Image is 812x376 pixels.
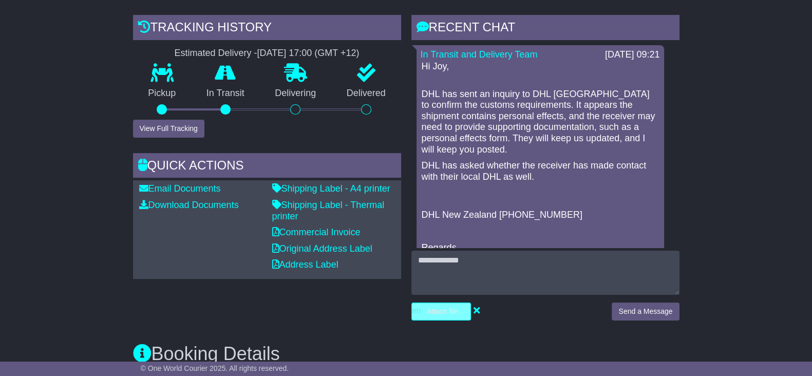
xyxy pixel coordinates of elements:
[133,153,401,181] div: Quick Actions
[133,120,204,138] button: View Full Tracking
[331,88,401,99] p: Delivered
[272,243,372,254] a: Original Address Label
[133,48,401,59] div: Estimated Delivery -
[139,200,239,210] a: Download Documents
[260,88,332,99] p: Delivering
[257,48,360,59] div: [DATE] 17:00 (GMT +12)
[422,160,659,204] p: DHL has asked whether the receiver has made contact with their local DHL as well.
[191,88,260,99] p: In Transit
[422,61,659,83] p: Hi Joy,
[141,364,289,372] span: © One World Courier 2025. All rights reserved.
[133,15,401,43] div: Tracking history
[272,200,385,221] a: Shipping Label - Thermal printer
[421,49,538,60] a: In Transit and Delivery Team
[272,259,338,270] a: Address Label
[422,210,659,221] p: DHL New Zealand [PHONE_NUMBER]
[133,88,192,99] p: Pickup
[605,49,660,61] div: [DATE] 09:21
[272,227,361,237] a: Commercial Invoice
[139,183,221,194] a: Email Documents
[272,183,390,194] a: Shipping Label - A4 printer
[612,303,679,321] button: Send a Message
[411,15,679,43] div: RECENT CHAT
[422,242,659,265] p: Regards, Irinn
[422,89,659,156] p: DHL has sent an inquiry to DHL [GEOGRAPHIC_DATA] to confirm the customs requirements. It appears ...
[133,344,679,364] h3: Booking Details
